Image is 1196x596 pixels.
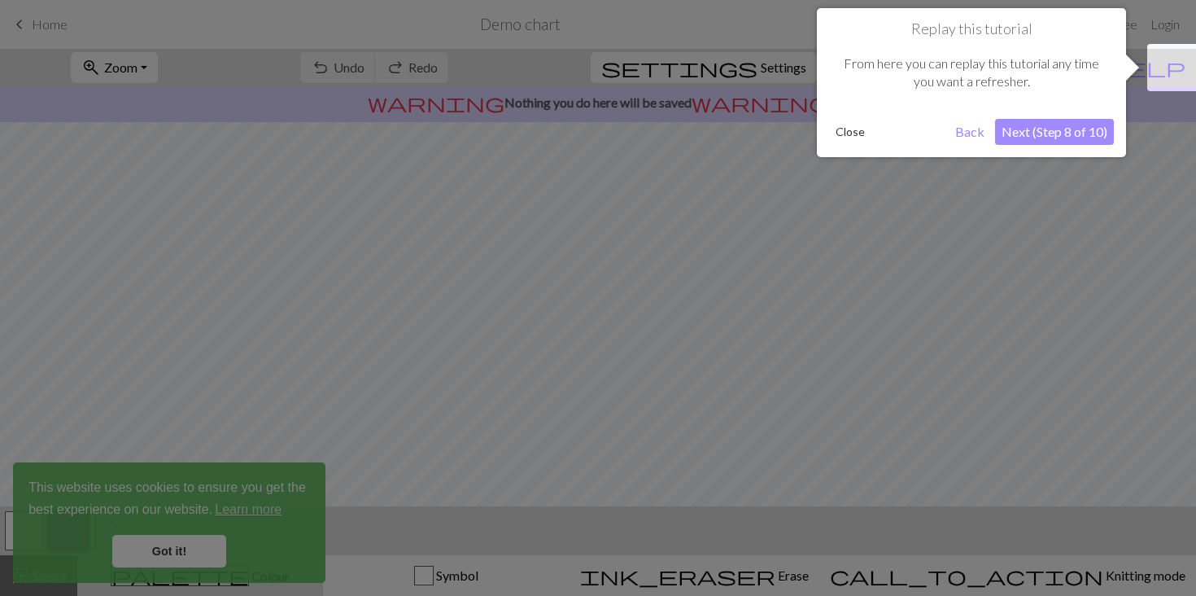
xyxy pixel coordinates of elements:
h1: Replay this tutorial [829,20,1114,38]
button: Back [949,119,991,145]
div: From here you can replay this tutorial any time you want a refresher. [829,38,1114,107]
button: Next (Step 8 of 10) [995,119,1114,145]
button: Close [829,120,871,144]
div: Replay this tutorial [817,8,1126,157]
